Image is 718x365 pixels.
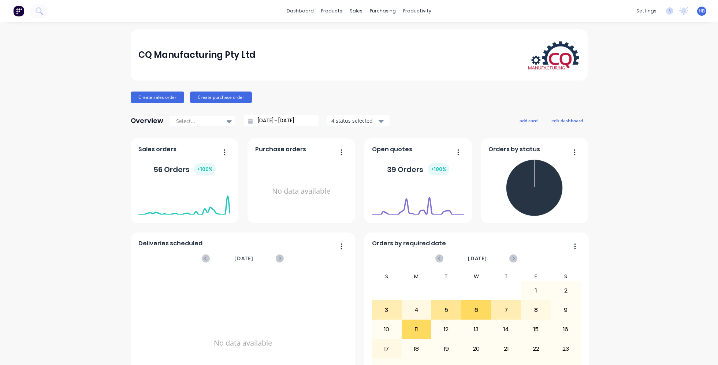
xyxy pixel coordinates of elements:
[428,163,449,175] div: + 100 %
[491,272,521,281] div: T
[432,301,461,319] div: 5
[432,340,461,358] div: 19
[551,301,580,319] div: 9
[372,239,446,248] span: Orders by required date
[402,301,431,319] div: 4
[547,116,588,125] button: edit dashboard
[491,340,521,358] div: 21
[521,320,551,339] div: 15
[138,239,202,248] span: Deliveries scheduled
[131,113,163,128] div: Overview
[138,145,176,154] span: Sales orders
[255,157,347,226] div: No data available
[462,340,491,358] div: 20
[521,272,551,281] div: F
[372,320,401,339] div: 10
[372,340,401,358] div: 17
[138,48,256,62] div: CQ Manufacturing Pty Ltd
[331,117,377,124] div: 4 status selected
[402,320,431,339] div: 11
[551,282,580,300] div: 2
[431,272,461,281] div: T
[521,301,551,319] div: 8
[402,340,431,358] div: 18
[194,163,216,175] div: + 100 %
[491,320,521,339] div: 14
[521,282,551,300] div: 1
[402,272,432,281] div: M
[387,163,449,175] div: 39 Orders
[317,5,346,16] div: products
[372,272,402,281] div: S
[432,320,461,339] div: 12
[468,254,487,262] span: [DATE]
[153,163,216,175] div: 56 Orders
[633,5,660,16] div: settings
[462,320,491,339] div: 13
[327,115,390,126] button: 4 status selected
[551,340,580,358] div: 23
[283,5,317,16] a: dashboard
[521,340,551,358] div: 22
[515,116,542,125] button: add card
[491,301,521,319] div: 7
[399,5,435,16] div: productivity
[699,8,705,14] span: HB
[255,145,306,154] span: Purchase orders
[366,5,399,16] div: purchasing
[372,145,412,154] span: Open quotes
[372,301,401,319] div: 3
[461,272,491,281] div: W
[13,5,24,16] img: Factory
[551,320,580,339] div: 16
[528,40,580,70] img: CQ Manufacturing Pty Ltd
[488,145,540,154] span: Orders by status
[190,92,252,103] button: Create purchase order
[346,5,366,16] div: sales
[462,301,491,319] div: 6
[131,92,184,103] button: Create sales order
[234,254,253,262] span: [DATE]
[551,272,581,281] div: S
